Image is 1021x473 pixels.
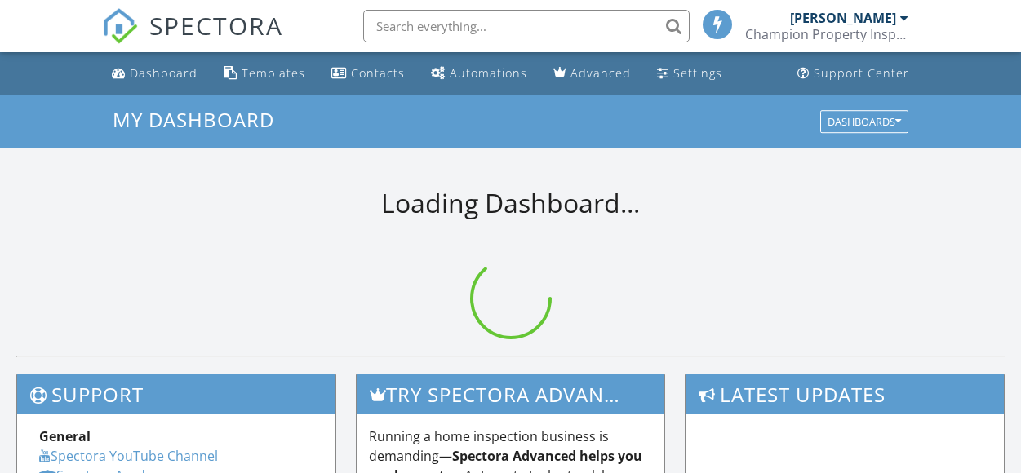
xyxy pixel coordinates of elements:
a: Automations (Basic) [424,59,534,89]
a: Contacts [325,59,411,89]
h3: Try spectora advanced [DATE] [357,374,665,414]
div: Champion Property Inspection LLC [745,26,908,42]
img: The Best Home Inspection Software - Spectora [102,8,138,44]
div: Automations [450,65,527,81]
a: Settings [650,59,729,89]
a: Spectora YouTube Channel [39,447,218,465]
span: My Dashboard [113,106,274,133]
h3: Support [17,374,335,414]
h3: Latest Updates [686,374,1004,414]
span: SPECTORA [149,8,283,42]
div: Support Center [814,65,909,81]
div: Advanced [570,65,631,81]
a: SPECTORA [102,22,283,56]
div: [PERSON_NAME] [790,10,896,26]
div: Contacts [351,65,405,81]
a: Templates [217,59,312,89]
input: Search everything... [363,10,690,42]
a: Support Center [791,59,916,89]
div: Dashboard [130,65,198,81]
a: Dashboard [105,59,204,89]
div: Settings [673,65,722,81]
div: Dashboards [828,116,901,127]
a: Advanced [547,59,637,89]
button: Dashboards [820,110,908,133]
div: Templates [242,65,305,81]
strong: General [39,427,91,445]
